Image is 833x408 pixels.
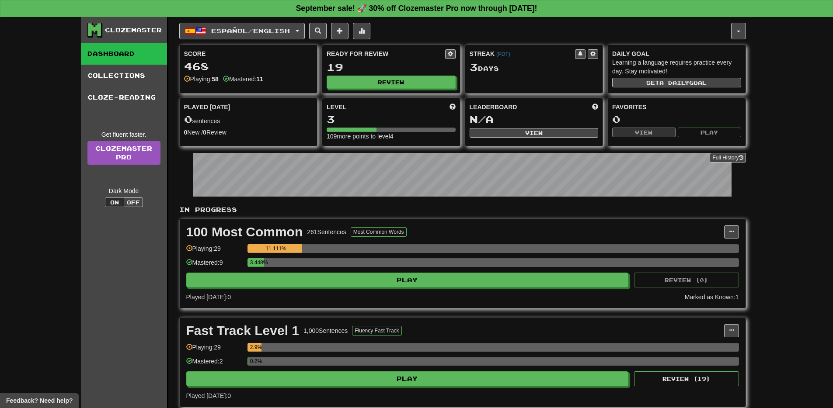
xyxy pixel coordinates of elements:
div: 3.448% [250,258,265,267]
button: Search sentences [309,23,327,39]
button: Play [678,128,741,137]
strong: 11 [256,76,263,83]
div: Clozemaster [105,26,162,35]
div: Day s [470,62,599,73]
div: Ready for Review [327,49,445,58]
button: View [470,128,599,138]
span: Played [DATE]: 0 [186,294,231,301]
button: Add sentence to collection [331,23,349,39]
button: Español/English [179,23,305,39]
button: More stats [353,23,370,39]
button: Seta dailygoal [612,78,741,87]
button: Review (0) [634,273,739,287]
div: sentences [184,114,313,125]
a: Dashboard [81,43,167,65]
div: Marked as Known: 1 [685,293,739,301]
button: Fluency Fast Track [352,326,401,335]
div: Mastered: 2 [186,357,243,371]
div: New / Review [184,128,313,137]
div: 109 more points to level 4 [327,132,456,141]
div: 2.9% [250,343,261,352]
span: Leaderboard [470,103,517,111]
span: Level [327,103,346,111]
span: Español / English [211,27,290,35]
div: 100 Most Common [186,225,303,239]
button: Most Common Words [351,227,407,237]
span: Played [DATE] [184,103,230,111]
button: Full History [710,153,746,163]
a: Collections [81,65,167,86]
div: Get fluent faster. [87,130,160,139]
span: Open feedback widget [6,396,73,405]
div: 261 Sentences [307,228,346,236]
button: Play [186,273,629,287]
div: Fast Track Level 1 [186,324,300,337]
div: 19 [327,62,456,73]
div: Playing: [184,75,219,83]
div: Mastered: 9 [186,258,243,273]
div: 0 [612,114,741,125]
a: Cloze-Reading [81,86,167,108]
div: Mastered: [223,75,263,83]
strong: 0 [184,129,188,136]
div: Daily Goal [612,49,741,58]
div: Learning a language requires practice every day. Stay motivated! [612,58,741,76]
div: Favorites [612,103,741,111]
a: (PDT) [496,51,510,57]
button: Review [327,76,456,89]
strong: 58 [212,76,219,83]
div: 1,000 Sentences [303,326,348,335]
span: a daily [659,80,689,86]
span: Score more points to level up [450,103,456,111]
div: Playing: 29 [186,343,243,357]
button: Off [124,197,143,207]
span: N/A [470,113,494,125]
span: 0 [184,113,192,125]
button: Review (19) [634,371,739,386]
a: ClozemasterPro [87,141,160,165]
button: Play [186,371,629,386]
div: Playing: 29 [186,244,243,259]
strong: 0 [203,129,206,136]
button: View [612,128,676,137]
p: In Progress [179,205,746,214]
div: 3 [327,114,456,125]
span: 3 [470,61,478,73]
div: Dark Mode [87,187,160,195]
span: This week in points, UTC [592,103,598,111]
div: 11.111% [250,244,302,253]
div: Score [184,49,313,58]
strong: September sale! 🚀 30% off Clozemaster Pro now through [DATE]! [296,4,537,13]
button: On [105,197,124,207]
div: 468 [184,61,313,72]
span: Played [DATE]: 0 [186,392,231,399]
div: Streak [470,49,575,58]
